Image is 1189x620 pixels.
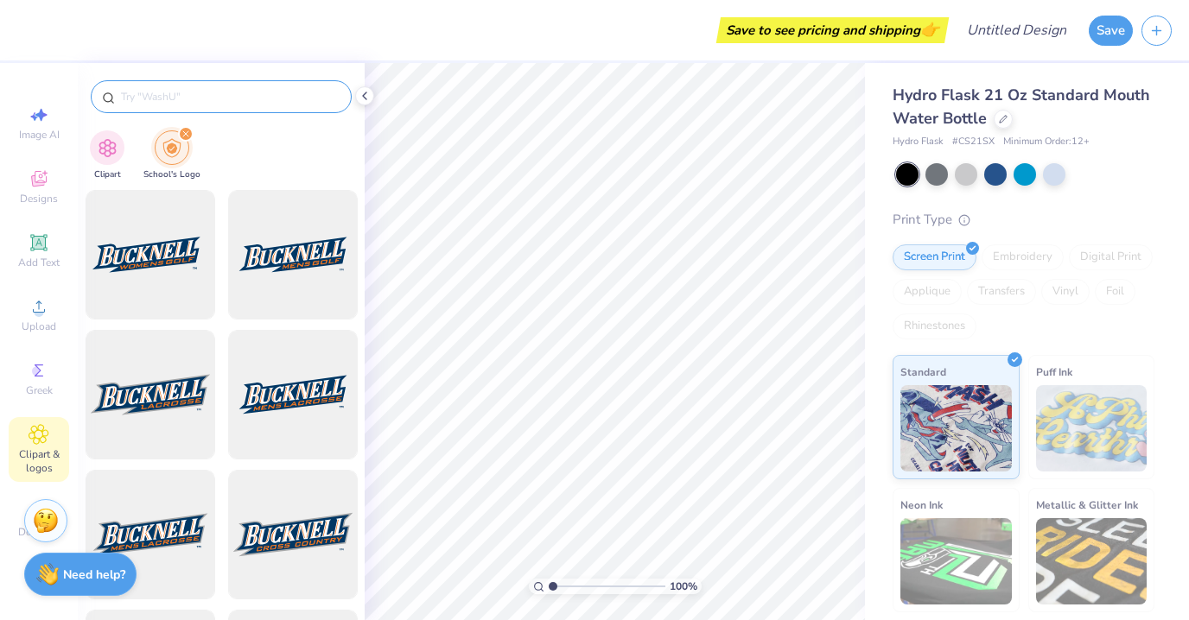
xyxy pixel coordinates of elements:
div: filter for Clipart [90,130,124,181]
img: Metallic & Glitter Ink [1036,518,1148,604]
div: Digital Print [1069,244,1153,270]
button: Save [1089,16,1133,46]
span: Minimum Order: 12 + [1003,135,1090,149]
div: Transfers [967,279,1036,305]
span: Clipart [94,168,121,181]
img: Standard [900,385,1012,471]
div: Applique [893,279,962,305]
button: filter button [143,130,200,181]
span: Greek [26,383,53,397]
div: Print Type [893,210,1154,230]
img: Neon Ink [900,518,1012,604]
div: Screen Print [893,244,976,270]
span: Standard [900,363,946,381]
span: Metallic & Glitter Ink [1036,496,1138,514]
div: filter for School's Logo [143,130,200,181]
input: Untitled Design [953,13,1080,47]
span: Hydro Flask [893,135,944,149]
div: Embroidery [982,244,1064,270]
span: School's Logo [143,168,200,181]
span: Hydro Flask 21 Oz Standard Mouth Water Bottle [893,85,1150,129]
span: Neon Ink [900,496,943,514]
div: Foil [1095,279,1135,305]
strong: Need help? [63,566,125,583]
input: Try "WashU" [119,88,340,105]
span: Add Text [18,256,60,269]
img: Puff Ink [1036,385,1148,471]
span: Upload [22,319,56,333]
span: # CS21SX [952,135,995,149]
div: Rhinestones [893,313,976,339]
img: Clipart Image [98,138,118,158]
span: Decorate [18,525,60,539]
span: 👉 [920,19,939,40]
span: Clipart & logos [9,447,69,475]
img: School's Logo Image [162,138,181,158]
span: Image AI [19,128,60,142]
button: filter button [90,130,124,181]
div: Vinyl [1041,279,1090,305]
div: Save to see pricing and shipping [721,17,944,43]
span: Puff Ink [1036,363,1072,381]
span: Designs [20,192,58,206]
span: 100 % [670,579,697,594]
